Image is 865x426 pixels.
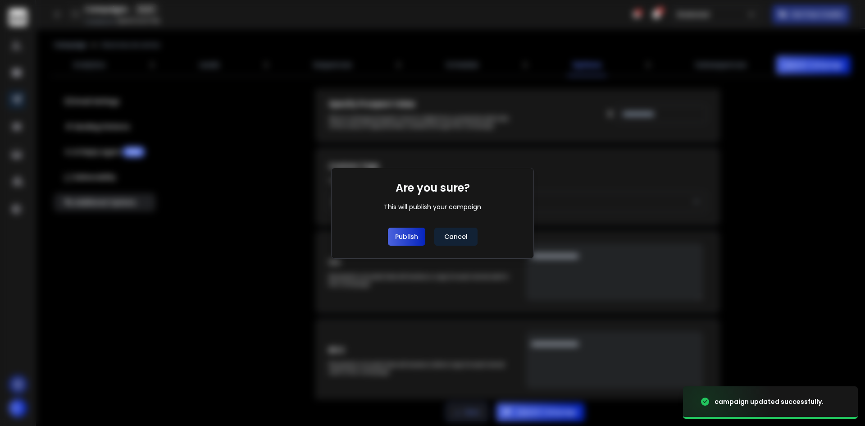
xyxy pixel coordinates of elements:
button: Publish [388,228,425,246]
div: campaign updated successfully. [715,397,824,406]
div: This will publish your campaign [384,202,481,211]
button: Cancel [434,228,478,246]
h1: Are you sure? [396,181,470,195]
